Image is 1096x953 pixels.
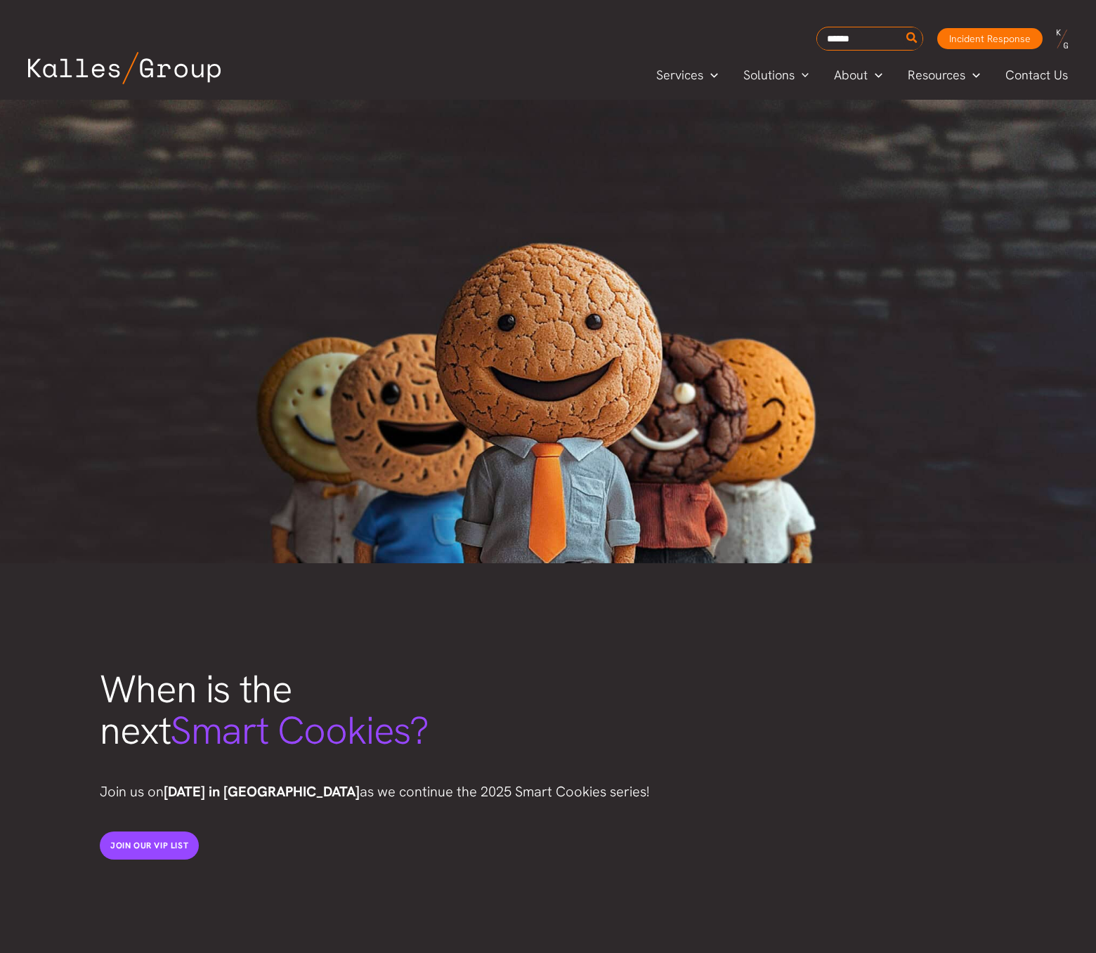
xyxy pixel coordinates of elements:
[868,65,882,86] span: Menu Toggle
[110,840,188,851] span: Join our VIP List
[100,664,429,756] span: When is the next
[164,782,360,801] strong: [DATE] in [GEOGRAPHIC_DATA]
[170,705,429,756] span: Smart Cookies?
[703,65,718,86] span: Menu Toggle
[993,65,1082,86] a: Contact Us
[903,27,921,50] button: Search
[965,65,980,86] span: Menu Toggle
[644,65,731,86] a: ServicesMenu Toggle
[656,65,703,86] span: Services
[937,28,1043,49] a: Incident Response
[731,65,822,86] a: SolutionsMenu Toggle
[100,832,199,860] a: Join our VIP List
[834,65,868,86] span: About
[1005,65,1068,86] span: Contact Us
[795,65,809,86] span: Menu Toggle
[908,65,965,86] span: Resources
[644,63,1082,86] nav: Primary Site Navigation
[821,65,895,86] a: AboutMenu Toggle
[895,65,993,86] a: ResourcesMenu Toggle
[100,780,760,803] p: Join us on as we continue the 2025 Smart Cookies series!
[743,65,795,86] span: Solutions
[28,52,221,84] img: Kalles Group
